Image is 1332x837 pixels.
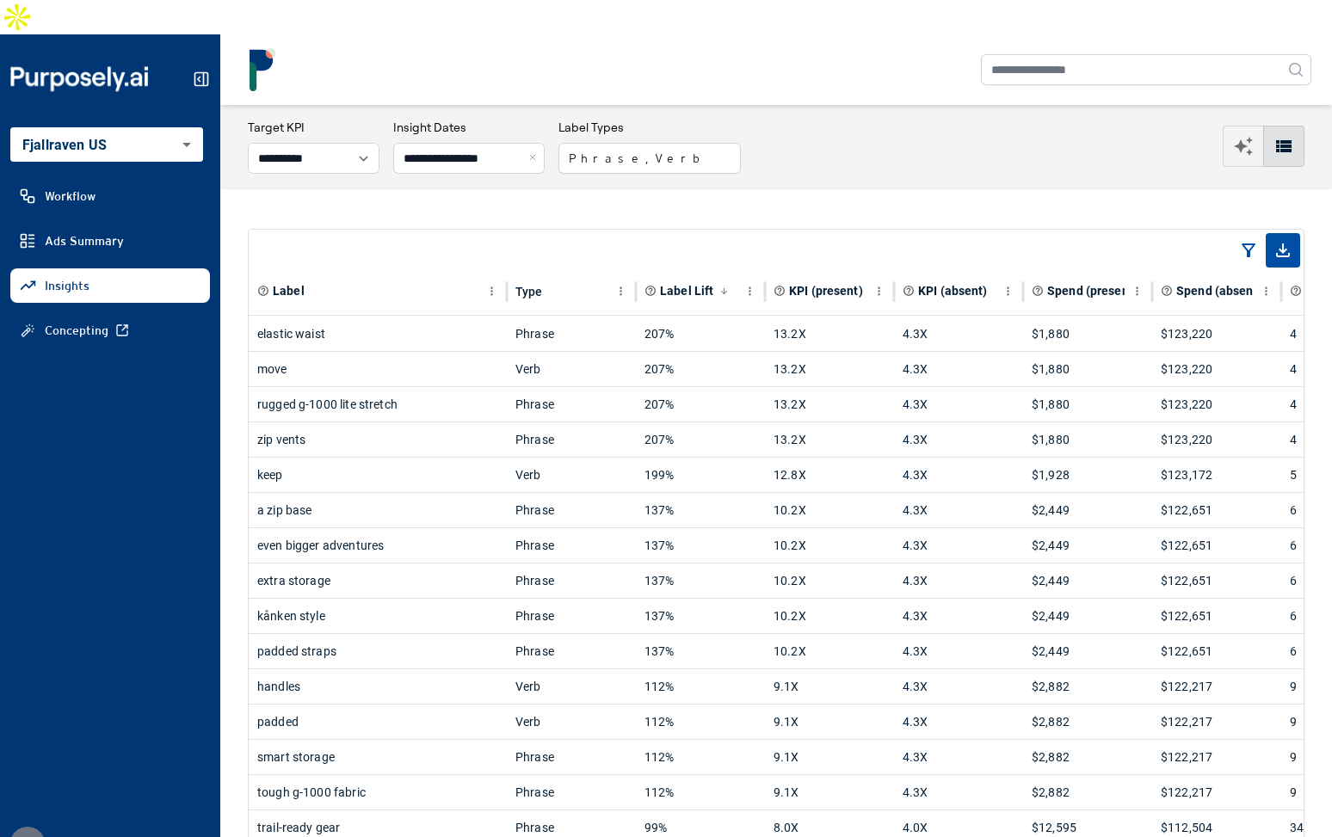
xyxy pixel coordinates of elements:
button: Type column menu [610,280,632,302]
div: padded straps [257,634,498,668]
div: Verb [515,705,627,739]
div: 207% [644,387,756,422]
div: $2,449 [1032,599,1144,633]
div: $123,172 [1161,458,1273,492]
div: 137% [644,493,756,527]
div: $122,217 [1161,775,1273,809]
div: $122,217 [1161,705,1273,739]
button: Label Lift column menu [739,280,761,302]
div: $1,880 [1032,352,1144,386]
span: Spend (absent) [1176,282,1262,299]
div: $122,651 [1161,563,1273,598]
div: Phrase [515,775,627,809]
div: 10.2X [774,528,885,563]
svg: Total spend on all ads where label is present [1032,285,1044,297]
div: Fjallraven US [10,127,203,162]
div: 13.2X [774,422,885,457]
a: Ads Summary [10,224,210,258]
div: even bigger adventures [257,528,498,563]
div: keep [257,458,498,492]
div: 9.1X [774,705,885,739]
div: 10.2X [774,634,885,668]
span: Workflow [45,188,96,205]
span: Concepting [45,322,108,339]
span: Label [273,282,305,299]
div: $123,220 [1161,317,1273,351]
div: 13.2X [774,352,885,386]
span: Ads Summary [45,232,124,249]
div: $123,220 [1161,422,1273,457]
div: 10.2X [774,493,885,527]
button: Spend (present) column menu [1126,280,1148,302]
div: extra storage [257,563,498,598]
div: $1,880 [1032,317,1144,351]
div: 137% [644,634,756,668]
div: handles [257,669,498,704]
button: KPI (present) column menu [868,280,890,302]
div: 4.3X [903,352,1014,386]
div: elastic waist [257,317,498,351]
div: 207% [644,352,756,386]
div: 10.2X [774,599,885,633]
svg: Element or component part of the ad [257,285,269,297]
div: Phrase [515,387,627,422]
div: $2,449 [1032,493,1144,527]
div: 4.3X [903,705,1014,739]
img: logo [241,48,284,91]
div: a zip base [257,493,498,527]
span: KPI (absent) [918,282,988,299]
div: Phrase [515,493,627,527]
div: $122,217 [1161,740,1273,774]
div: 137% [644,599,756,633]
div: Phrase [515,740,627,774]
div: Phrase [515,317,627,351]
div: Verb [515,458,627,492]
div: $122,217 [1161,669,1273,704]
div: zip vents [257,422,498,457]
div: 9.1X [774,740,885,774]
div: 112% [644,669,756,704]
div: kånken style [257,599,498,633]
div: $2,449 [1032,634,1144,668]
button: Sort [715,282,733,300]
div: 4.3X [903,669,1014,704]
div: Verb [515,352,627,386]
div: 4.3X [903,528,1014,563]
div: Type [515,285,543,298]
div: Verb [515,669,627,704]
h3: Insight Dates [393,119,545,136]
div: 12.8X [774,458,885,492]
button: Phrase, Verb [558,143,741,174]
div: 9.1X [774,669,885,704]
button: KPI (absent) column menu [997,280,1019,302]
div: Phrase [515,634,627,668]
button: Spend (absent) column menu [1255,280,1277,302]
div: 4.3X [903,387,1014,422]
svg: Aggregate KPI value of all ads where label is absent [903,285,915,297]
span: Export as CSV [1266,233,1300,268]
div: 4.3X [903,634,1014,668]
div: $2,882 [1032,705,1144,739]
span: Label Lift [660,282,713,299]
div: $122,651 [1161,599,1273,633]
div: $123,220 [1161,352,1273,386]
div: 4.3X [903,599,1014,633]
div: 10.2X [774,563,885,598]
div: rugged g-1000 lite stretch [257,387,498,422]
div: 4.3X [903,458,1014,492]
a: Concepting [10,313,210,348]
div: $122,651 [1161,493,1273,527]
div: $123,220 [1161,387,1273,422]
div: 13.2X [774,317,885,351]
button: Close [526,143,545,174]
div: $1,880 [1032,422,1144,457]
div: 4.3X [903,493,1014,527]
div: $1,880 [1032,387,1144,422]
div: Phrase [515,528,627,563]
div: 4.3X [903,317,1014,351]
svg: Total number of ads where label is present [1290,285,1302,297]
div: 137% [644,563,756,598]
div: $2,882 [1032,775,1144,809]
span: Insights [45,277,89,294]
div: Phrase [515,422,627,457]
